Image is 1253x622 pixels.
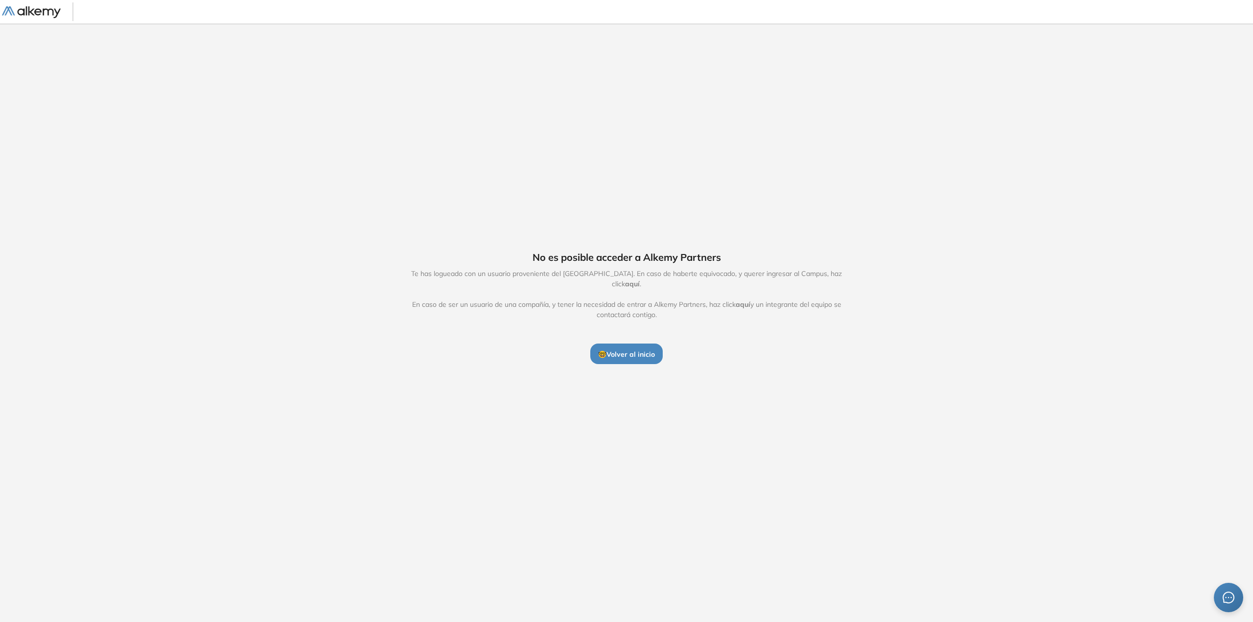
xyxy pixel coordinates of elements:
[2,6,61,19] img: Logo
[1223,592,1234,603] span: message
[590,344,663,364] button: 🤓Volver al inicio
[533,250,721,265] span: No es posible acceder a Alkemy Partners
[625,279,640,288] span: aquí
[736,300,750,309] span: aquí
[401,269,852,320] span: Te has logueado con un usuario proveniente del [GEOGRAPHIC_DATA]. En caso de haberte equivocado, ...
[598,350,655,359] span: 🤓 Volver al inicio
